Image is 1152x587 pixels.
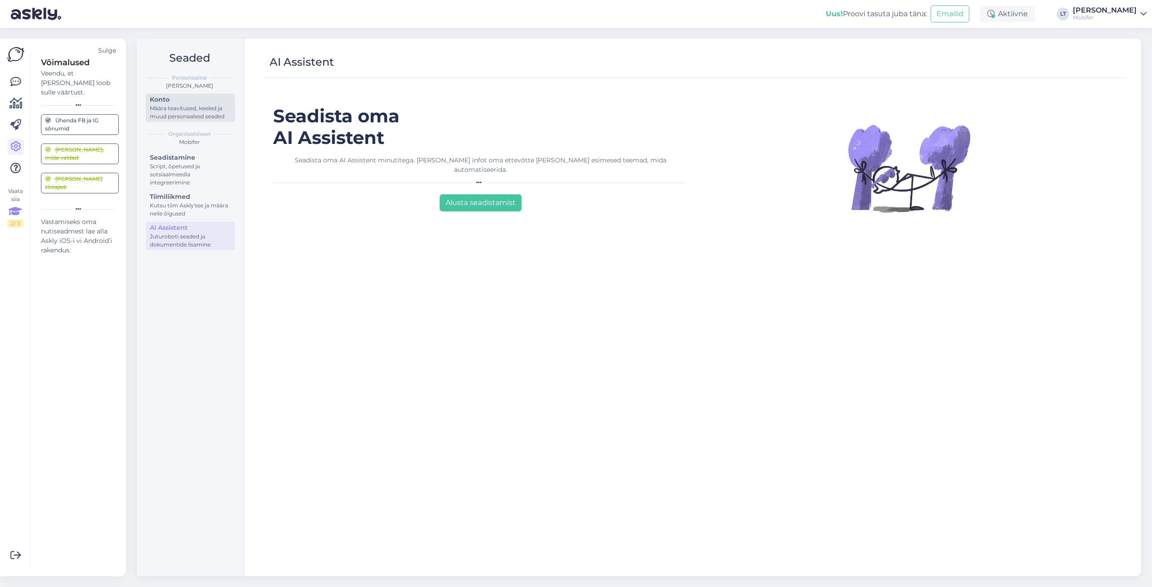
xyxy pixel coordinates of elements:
[172,74,207,82] b: Personaalne
[270,54,334,71] div: AI Assistent
[150,104,231,121] div: Määra teavitused, keeled ja muud personaalsed seaded
[41,69,119,97] div: Veendu, et [PERSON_NAME] loob sulle väärtust.
[45,117,115,133] div: Ühenda FB ja IG sõnumid
[41,173,119,193] a: [PERSON_NAME] tööajad.
[273,156,688,175] div: Seadista oma AI Assistent minutitega. [PERSON_NAME] infot oma ettevõtte [PERSON_NAME] esimesed te...
[931,5,969,22] button: Emailid
[846,105,972,231] img: Illustration
[146,191,235,219] a: TiimiliikmedKutsu tiim Askly'sse ja määra neile õigused
[150,153,231,162] div: Seadistamine
[98,46,116,55] div: Sulge
[150,162,231,187] div: Script, õpetused ja sotsiaalmeedia integreerimine
[45,175,115,191] div: [PERSON_NAME] tööajad.
[150,192,231,202] div: Tiimiliikmed
[7,187,23,228] div: Vaata siia
[41,57,119,69] div: Võimalused
[980,6,1035,22] div: Aktiivne
[1073,7,1137,14] div: [PERSON_NAME]
[150,95,231,104] div: Konto
[41,114,119,135] a: Ühenda FB ja IG sõnumid
[150,202,231,218] div: Kutsu tiim Askly'sse ja määra neile õigused
[146,152,235,188] a: SeadistamineScript, õpetused ja sotsiaalmeedia integreerimine
[7,220,23,228] div: 2 / 3
[440,194,522,211] button: Alusta seadistamist
[146,222,235,250] a: AI AssistentJuturoboti seaded ja dokumentide lisamine
[41,143,119,164] a: [PERSON_NAME], mida valdad.
[7,46,24,63] img: Askly Logo
[45,146,115,162] div: [PERSON_NAME], mida valdad.
[150,233,231,249] div: Juturoboti seaded ja dokumentide lisamine
[1073,7,1147,21] a: [PERSON_NAME]Mobifer
[273,105,688,148] h1: Seadista oma AI Assistent
[144,49,235,67] h2: Seaded
[150,223,231,233] div: AI Assistent
[826,9,843,18] b: Uus!
[826,9,927,19] div: Proovi tasuta juba täna:
[41,217,119,255] div: Vastamiseks oma nutiseadmest lae alla Askly iOS-i vi Android’i rakendus.
[1073,14,1137,21] div: Mobifer
[1057,8,1069,20] div: LT
[144,82,235,90] div: [PERSON_NAME]
[144,138,235,146] div: Mobifer
[168,130,211,138] b: Organisatsioon
[146,94,235,122] a: KontoMäära teavitused, keeled ja muud personaalsed seaded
